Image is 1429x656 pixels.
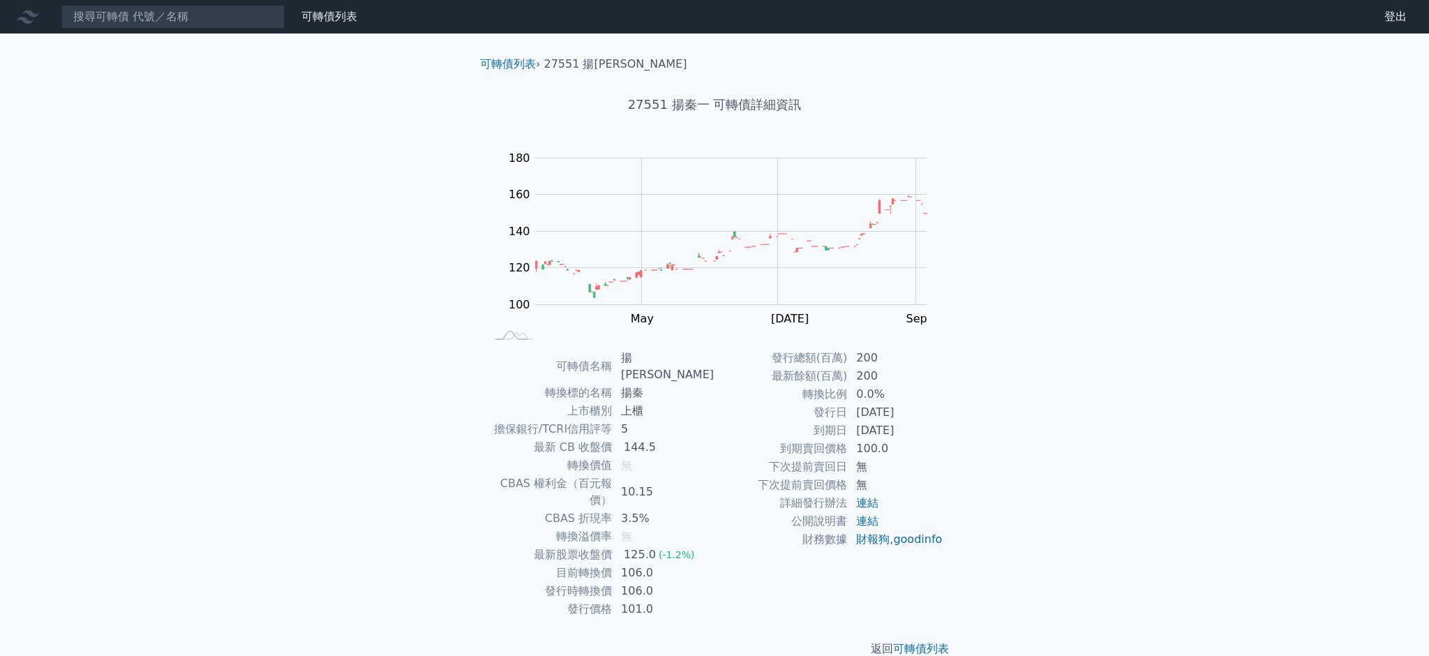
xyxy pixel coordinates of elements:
[906,312,927,325] tspan: Sep
[848,530,943,549] td: ,
[486,420,613,438] td: 擔保銀行/TCRI信用評等
[480,57,536,70] a: 可轉債列表
[509,188,530,201] tspan: 160
[893,642,949,655] a: 可轉債列表
[486,528,613,546] td: 轉換溢價率
[1373,6,1418,28] a: 登出
[613,402,714,420] td: 上櫃
[848,385,943,403] td: 0.0%
[301,10,357,23] a: 可轉債列表
[613,564,714,582] td: 106.0
[848,422,943,440] td: [DATE]
[848,367,943,385] td: 200
[509,151,530,165] tspan: 180
[486,438,613,456] td: 最新 CB 收盤價
[848,403,943,422] td: [DATE]
[714,367,848,385] td: 最新餘額(百萬)
[486,456,613,475] td: 轉換價值
[486,384,613,402] td: 轉換標的名稱
[486,509,613,528] td: CBAS 折現率
[659,549,695,560] span: (-1.2%)
[486,582,613,600] td: 發行時轉換價
[509,225,530,238] tspan: 140
[714,422,848,440] td: 到期日
[621,530,632,543] span: 無
[714,512,848,530] td: 公開說明書
[613,384,714,402] td: 揚秦
[714,476,848,494] td: 下次提前賣回價格
[714,440,848,458] td: 到期賣回價格
[509,298,530,311] tspan: 100
[714,403,848,422] td: 發行日
[544,56,687,73] li: 27551 揚[PERSON_NAME]
[486,600,613,618] td: 發行價格
[848,458,943,476] td: 無
[621,459,632,472] span: 無
[621,546,659,563] div: 125.0
[848,440,943,458] td: 100.0
[621,439,659,456] div: 144.5
[486,546,613,564] td: 最新股票收盤價
[714,458,848,476] td: 下次提前賣回日
[480,56,540,73] li: ›
[486,564,613,582] td: 目前轉換價
[486,402,613,420] td: 上市櫃別
[714,530,848,549] td: 財務數據
[848,349,943,367] td: 200
[771,312,809,325] tspan: [DATE]
[502,151,948,325] g: Chart
[856,496,878,509] a: 連結
[856,514,878,528] a: 連結
[856,532,890,546] a: 財報狗
[714,494,848,512] td: 詳細發行辦法
[613,349,714,384] td: 揚[PERSON_NAME]
[486,475,613,509] td: CBAS 權利金（百元報價）
[613,420,714,438] td: 5
[486,349,613,384] td: 可轉債名稱
[613,509,714,528] td: 3.5%
[631,312,654,325] tspan: May
[509,261,530,274] tspan: 120
[613,600,714,618] td: 101.0
[714,385,848,403] td: 轉換比例
[613,582,714,600] td: 106.0
[61,5,285,29] input: 搜尋可轉債 代號／名稱
[613,475,714,509] td: 10.15
[714,349,848,367] td: 發行總額(百萬)
[469,95,960,114] h1: 27551 揚秦一 可轉債詳細資訊
[893,532,942,546] a: goodinfo
[848,476,943,494] td: 無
